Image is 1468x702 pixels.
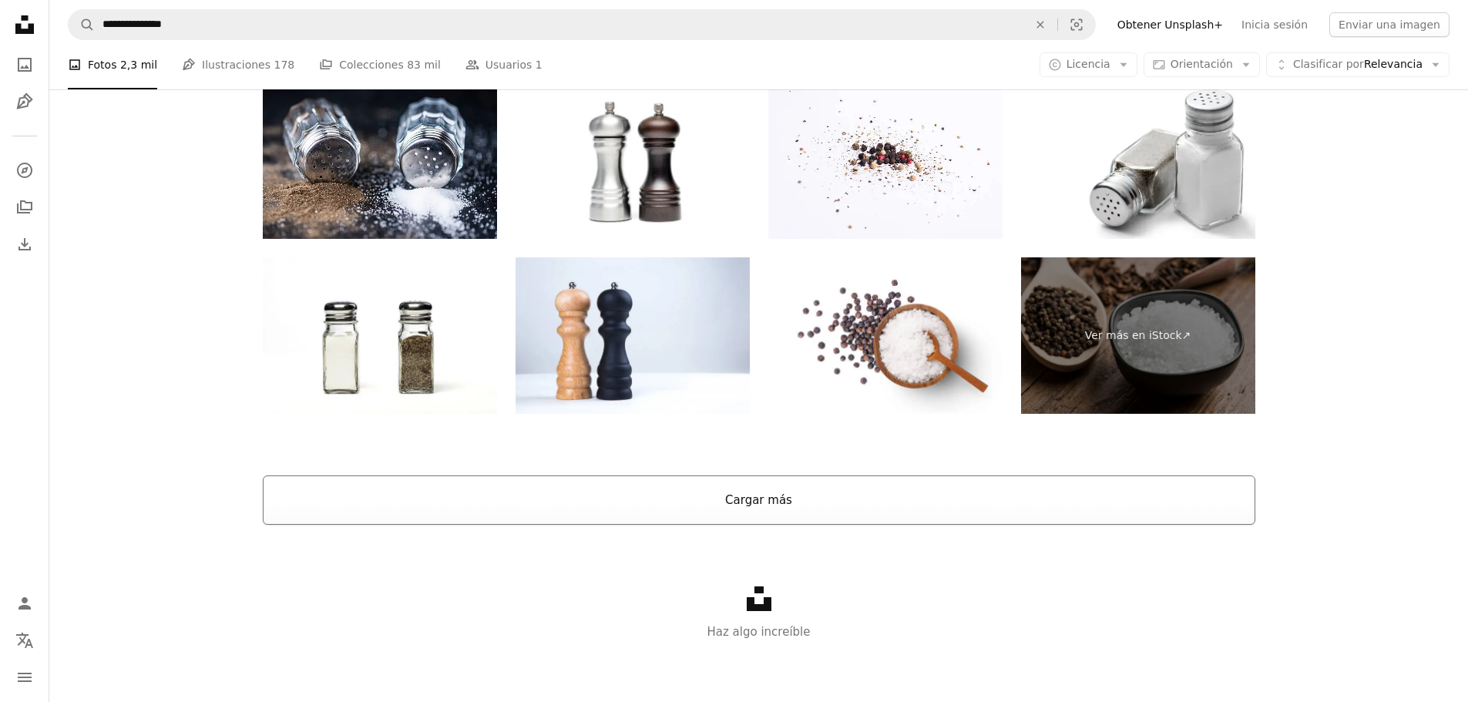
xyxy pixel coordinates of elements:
[768,257,1003,414] img: Sal marina natural y pimienta negra (granos de pimienta) aislados sobre fondo blanco
[1329,12,1450,37] button: Enviar una imagen
[9,625,40,656] button: Idioma
[407,56,441,73] span: 83 mil
[9,9,40,43] a: Inicio — Unsplash
[1067,58,1110,70] span: Licencia
[516,257,750,414] img: batidores de madera de sal y pimienta, molinillos sobre una mesa blanca
[9,662,40,693] button: Menú
[465,40,543,89] a: Usuarios 1
[9,49,40,80] a: Fotos
[9,155,40,186] a: Explorar
[263,83,497,240] img: Sal y Pimienta influyentes en una pizarra losa
[9,229,40,260] a: Historial de descargas
[9,192,40,223] a: Colecciones
[274,56,294,73] span: 178
[1293,57,1423,72] span: Relevancia
[516,83,750,240] img: Sal y Pimienta
[1058,10,1095,39] button: Búsqueda visual
[1293,58,1364,70] span: Clasificar por
[263,257,497,414] img: Sal y Pimienta Shakers
[768,83,1003,240] img: Pimienta color 2
[1023,10,1057,39] button: Borrar
[319,40,441,89] a: Colecciones 83 mil
[263,475,1255,525] button: Cargar más
[1266,52,1450,77] button: Clasificar porRelevancia
[49,623,1468,641] p: Haz algo increíble
[1232,12,1317,37] a: Inicia sesión
[1144,52,1260,77] button: Orientación
[68,9,1096,40] form: Encuentra imágenes en todo el sitio
[9,588,40,619] a: Iniciar sesión / Registrarse
[1040,52,1137,77] button: Licencia
[69,10,95,39] button: Buscar en Unsplash
[1021,83,1255,240] img: & de sal y pimienta
[182,40,294,89] a: Ilustraciones 178
[536,56,543,73] span: 1
[9,86,40,117] a: Ilustraciones
[1171,58,1233,70] span: Orientación
[1021,257,1255,414] a: Ver más en iStock↗
[1108,12,1232,37] a: Obtener Unsplash+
